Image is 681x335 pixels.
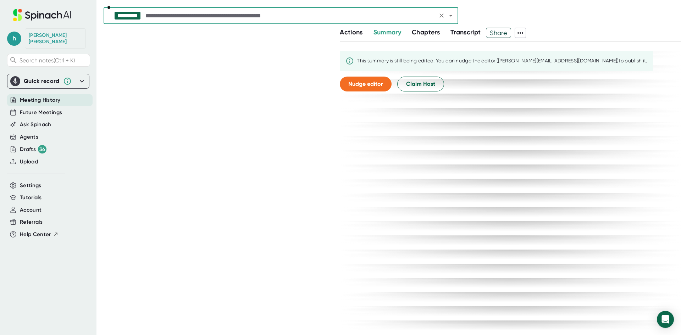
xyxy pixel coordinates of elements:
span: Chapters [412,28,440,36]
button: Settings [20,182,41,190]
button: Upload [20,158,38,166]
button: Future Meetings [20,108,62,117]
div: Open Intercom Messenger [657,311,674,328]
button: Account [20,206,41,214]
button: Ask Spinach [20,121,51,129]
span: Nudge editor [348,80,383,87]
button: Open [446,11,456,21]
div: Helen Hanna [29,32,82,45]
button: Share [486,28,511,38]
button: Clear [437,11,447,21]
div: Drafts [20,145,46,153]
button: Transcript [450,28,481,37]
button: Claim Host [397,77,444,91]
div: Quick record [24,78,60,85]
button: Drafts 36 [20,145,46,153]
span: Share [486,27,511,39]
button: Agents [20,133,38,141]
span: Actions [340,28,362,36]
span: h [7,32,21,46]
button: Chapters [412,28,440,37]
button: Referrals [20,218,43,226]
button: Nudge editor [340,77,392,91]
button: Help Center [20,230,59,239]
button: Actions [340,28,362,37]
span: Summary [373,28,401,36]
span: Transcript [450,28,481,36]
span: Help Center [20,230,51,239]
div: This summary is still being edited. You can nudge the editor ([PERSON_NAME][EMAIL_ADDRESS][DOMAIN... [357,58,647,64]
span: Search notes (Ctrl + K) [20,57,75,64]
div: Quick record [10,74,86,88]
span: Claim Host [406,80,435,88]
button: Summary [373,28,401,37]
button: Meeting History [20,96,60,104]
div: 36 [38,145,46,153]
button: Tutorials [20,194,41,202]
